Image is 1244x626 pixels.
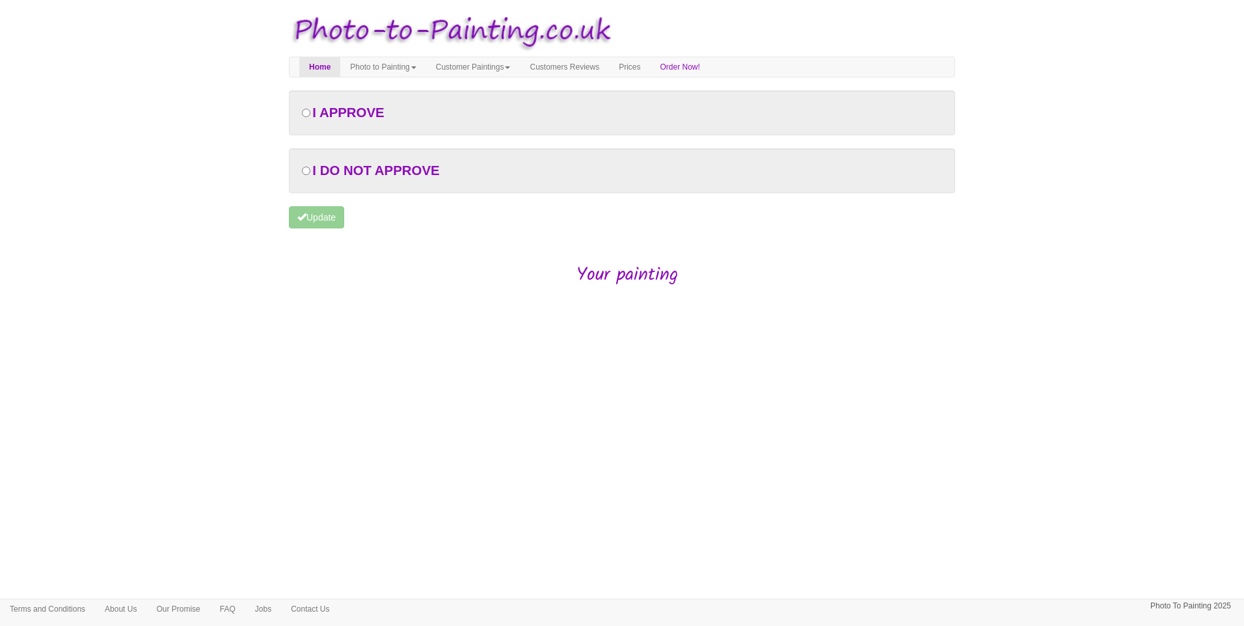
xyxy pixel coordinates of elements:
[312,163,439,178] span: I DO NOT APPROVE
[299,265,955,286] h2: Your painting
[1150,599,1231,613] p: Photo To Painting 2025
[95,599,146,619] a: About Us
[282,7,615,57] img: Photo to Painting
[299,57,340,77] a: Home
[281,599,339,619] a: Contact Us
[583,301,661,320] iframe: fb:like Facebook Social Plugin
[651,57,710,77] a: Order Now!
[340,57,426,77] a: Photo to Painting
[210,599,245,619] a: FAQ
[245,599,281,619] a: Jobs
[312,105,384,120] span: I APPROVE
[426,57,521,77] a: Customer Paintings
[520,57,609,77] a: Customers Reviews
[609,57,650,77] a: Prices
[146,599,210,619] a: Our Promise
